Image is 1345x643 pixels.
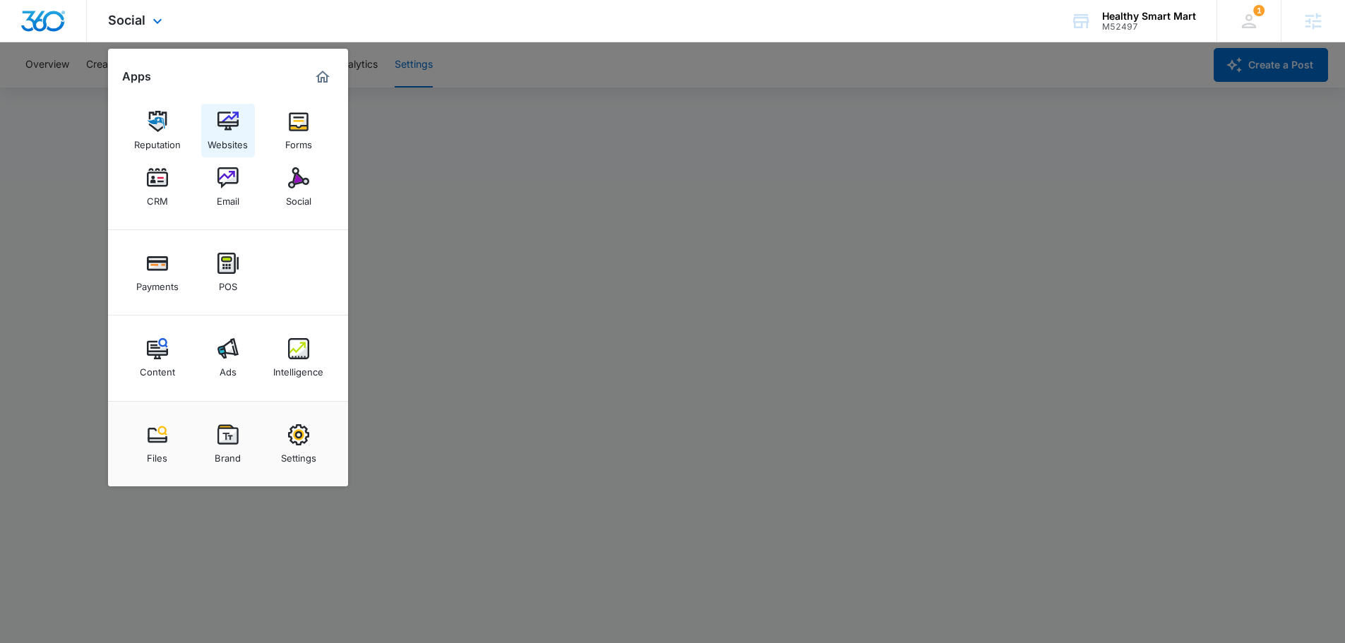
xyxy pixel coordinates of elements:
div: Brand [215,445,241,464]
div: Payments [136,274,179,292]
span: 1 [1253,5,1265,16]
div: POS [219,274,237,292]
div: notifications count [1253,5,1265,16]
div: CRM [147,188,168,207]
div: Settings [281,445,316,464]
a: Reputation [131,104,184,157]
a: Forms [272,104,325,157]
a: Marketing 360® Dashboard [311,66,334,88]
a: POS [201,246,255,299]
a: Payments [131,246,184,299]
a: Websites [201,104,255,157]
div: Files [147,445,167,464]
a: Brand [201,417,255,471]
a: Content [131,331,184,385]
a: Social [272,160,325,214]
div: Forms [285,132,312,150]
div: Ads [220,359,237,378]
a: Settings [272,417,325,471]
a: Ads [201,331,255,385]
a: Email [201,160,255,214]
div: Websites [208,132,248,150]
a: Intelligence [272,331,325,385]
div: Content [140,359,175,378]
div: account id [1102,22,1196,32]
div: Email [217,188,239,207]
div: account name [1102,11,1196,22]
div: Reputation [134,132,181,150]
a: Files [131,417,184,471]
h2: Apps [122,70,151,83]
div: Intelligence [273,359,323,378]
div: Social [286,188,311,207]
a: CRM [131,160,184,214]
span: Social [108,13,145,28]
